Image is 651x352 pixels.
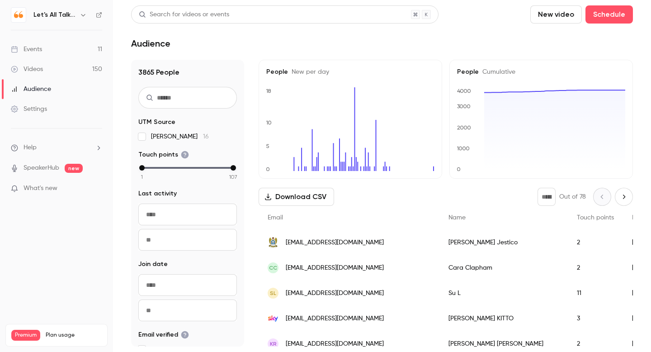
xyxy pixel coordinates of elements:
span: Cumulative [479,69,515,75]
div: 2 [568,255,623,281]
div: 3 [568,306,623,331]
div: Videos [11,65,43,74]
span: 107 [229,173,237,181]
button: Next page [615,188,633,206]
text: 2000 [457,124,471,131]
span: Join date [138,260,168,269]
button: Schedule [585,5,633,24]
span: CC [269,264,277,272]
text: 0 [266,166,270,172]
div: Cara Clapham [439,255,568,281]
li: help-dropdown-opener [11,143,102,152]
span: [PERSON_NAME] [151,132,209,141]
div: min [139,165,145,171]
div: max [231,165,236,171]
div: Search for videos or events [139,10,229,19]
text: 0 [457,166,461,172]
span: Name [448,214,466,221]
span: UTM Source [138,118,175,127]
span: 1 [141,173,143,181]
p: Out of 78 [559,192,586,201]
div: 2 [568,230,623,255]
span: What's new [24,184,57,193]
h6: Let's All Talk Mental Health [33,10,76,19]
span: [EMAIL_ADDRESS][DOMAIN_NAME] [286,339,384,349]
text: 5 [266,143,269,149]
input: From [138,274,237,296]
input: To [138,229,237,251]
span: Touch points [577,214,614,221]
div: Su L [439,281,568,306]
button: Download CSV [259,188,334,206]
img: Let's All Talk Mental Health [11,8,26,22]
button: New video [530,5,582,24]
span: SL [270,289,276,297]
span: KR [270,340,277,348]
a: SpeakerHub [24,163,59,173]
div: Audience [11,85,51,94]
text: 4000 [457,88,471,94]
input: From [138,204,237,225]
iframe: Noticeable Trigger [91,185,102,193]
span: New per day [288,69,329,75]
div: [PERSON_NAME] Jestico [439,230,568,255]
span: Premium [11,330,40,341]
text: 1000 [457,145,470,152]
span: new [65,164,83,173]
text: 10 [266,119,272,126]
span: Plan usage [46,332,102,339]
span: Last activity [138,189,177,198]
div: Settings [11,105,47,114]
text: 3000 [457,103,471,109]
span: [EMAIL_ADDRESS][DOMAIN_NAME] [286,289,384,298]
h1: Audience [131,38,170,49]
span: Help [24,143,37,152]
div: [PERSON_NAME] KITTO [439,306,568,331]
input: To [138,300,237,321]
div: Events [11,45,42,54]
span: Email [268,214,283,221]
span: 16 [203,133,209,140]
img: dartfordgrammarschool.org.uk [268,237,278,248]
span: Email verified [138,330,189,339]
span: [EMAIL_ADDRESS][DOMAIN_NAME] [286,263,384,273]
img: sky.com [268,313,278,324]
h1: 3865 People [138,67,237,78]
h5: People [457,67,625,76]
span: Touch points [138,150,189,159]
div: 11 [568,281,623,306]
text: 18 [266,88,271,94]
span: [EMAIL_ADDRESS][DOMAIN_NAME] [286,238,384,247]
h5: People [266,67,434,76]
span: [EMAIL_ADDRESS][DOMAIN_NAME] [286,314,384,323]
